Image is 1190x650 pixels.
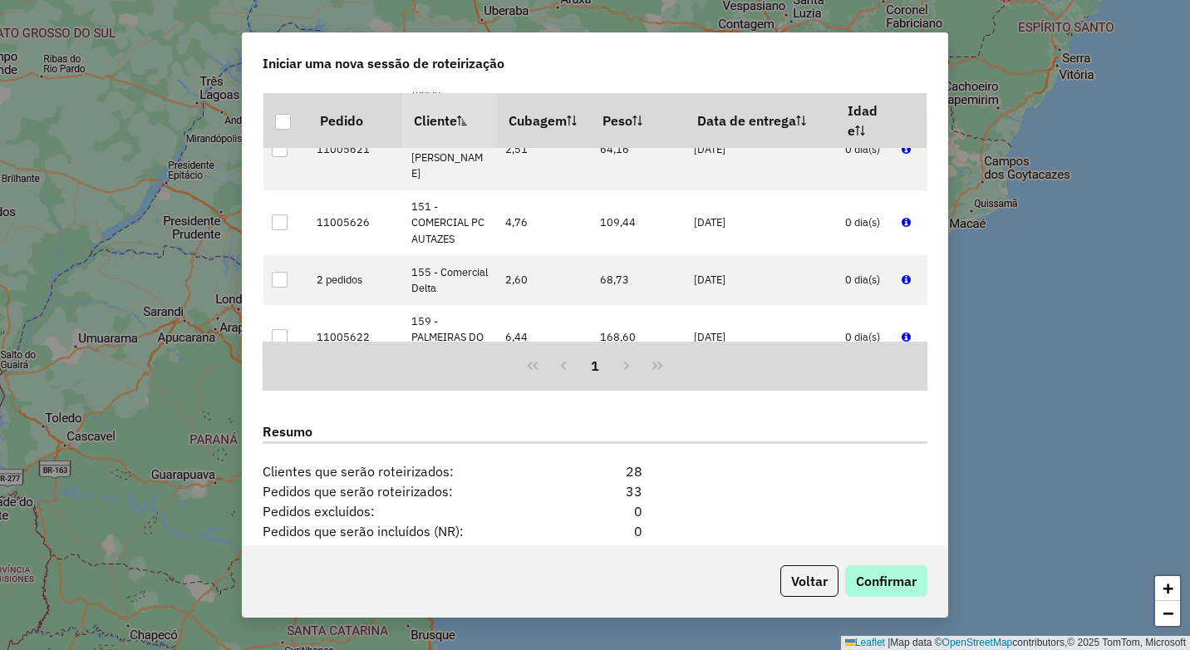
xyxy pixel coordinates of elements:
span: − [1163,603,1173,623]
td: 0 dia(s) [836,109,893,190]
span: Pedidos que serão roteirizados: [253,481,538,501]
td: 2,51 [497,109,592,190]
th: Pedido [308,92,403,148]
td: [DATE] [686,109,837,190]
td: 11005621 [308,109,403,190]
a: Zoom out [1155,601,1180,626]
div: 0 [538,521,652,541]
button: Confirmar [845,565,927,597]
td: 6,44 [497,305,592,371]
td: 68,73 [591,255,686,304]
a: Zoom in [1155,576,1180,601]
th: Peso [591,92,686,148]
td: 64,16 [591,109,686,190]
th: Cubagem [497,92,592,148]
div: 0 [538,501,652,521]
td: 168,60 [591,305,686,371]
td: 4,76 [497,190,592,256]
th: Data de entrega [686,92,837,148]
td: [DATE] [686,255,837,304]
span: | [888,637,890,648]
div: Map data © contributors,© 2025 TomTom, Microsoft [841,636,1190,650]
td: 11005622 [308,305,403,371]
td: 0 dia(s) [836,255,893,304]
div: 28 [538,461,652,481]
div: 33 [538,541,652,561]
td: 151 - COMERCIAL PC AUTAZES [402,190,497,256]
td: 155 - Comercial Delta [402,255,497,304]
td: 2 pedidos [308,255,403,304]
td: 109,44 [591,190,686,256]
td: 2,60 [497,255,592,304]
th: Idade [836,92,893,148]
td: [DATE] [686,305,837,371]
td: 0 dia(s) [836,190,893,256]
th: Cliente [402,92,497,148]
span: Pedidos excluídos: [253,501,538,521]
div: 33 [538,481,652,501]
label: Resumo [263,421,927,444]
span: Total Pedidos Sessão: [253,541,538,561]
button: Voltar [780,565,838,597]
span: + [1163,578,1173,598]
td: 11005626 [308,190,403,256]
button: 1 [579,350,611,382]
a: OpenStreetMap [942,637,1013,648]
td: 0 dia(s) [836,305,893,371]
td: 149 - ACOUGUE [PERSON_NAME] [402,109,497,190]
td: 159 - PALMEIRAS DO ATURIA [402,305,497,371]
span: Iniciar uma nova sessão de roteirização [263,53,504,73]
span: Clientes que serão roteirizados: [253,461,538,481]
a: Leaflet [845,637,885,648]
td: [DATE] [686,190,837,256]
span: Pedidos que serão incluídos (NR): [253,521,538,541]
